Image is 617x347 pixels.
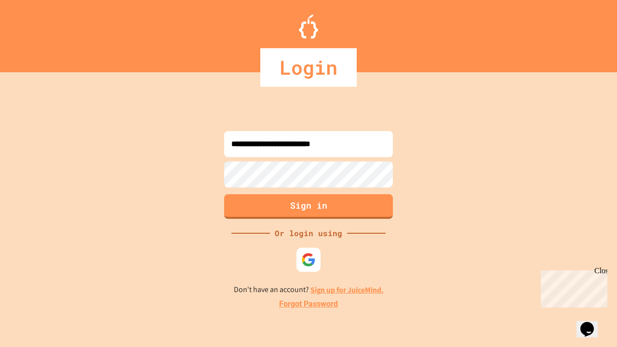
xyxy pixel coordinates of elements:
[270,227,347,239] div: Or login using
[260,48,357,87] div: Login
[279,298,338,310] a: Forgot Password
[234,284,384,296] p: Don't have an account?
[224,194,393,219] button: Sign in
[537,267,607,307] iframe: chat widget
[299,14,318,39] img: Logo.svg
[4,4,67,61] div: Chat with us now!Close
[310,285,384,295] a: Sign up for JuiceMind.
[577,308,607,337] iframe: chat widget
[301,253,316,267] img: google-icon.svg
